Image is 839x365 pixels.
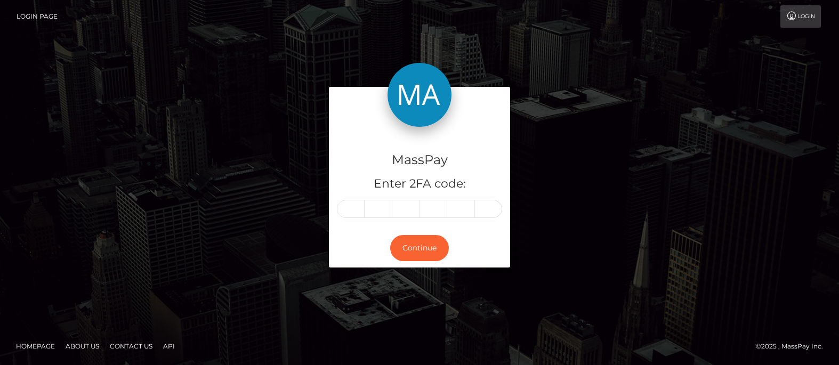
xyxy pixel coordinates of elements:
[159,338,179,354] a: API
[337,176,502,192] h5: Enter 2FA code:
[106,338,157,354] a: Contact Us
[756,340,831,352] div: © 2025 , MassPay Inc.
[17,5,58,28] a: Login Page
[12,338,59,354] a: Homepage
[337,151,502,169] h4: MassPay
[390,235,449,261] button: Continue
[780,5,821,28] a: Login
[61,338,103,354] a: About Us
[388,63,451,127] img: MassPay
